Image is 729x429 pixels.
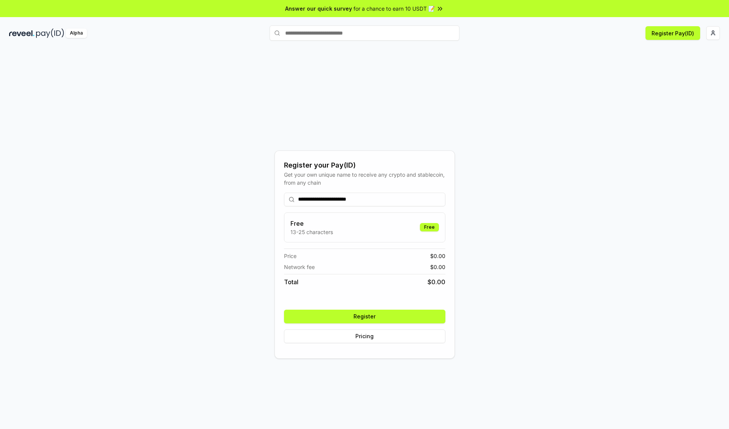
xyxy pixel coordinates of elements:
[290,219,333,228] h3: Free
[284,277,298,287] span: Total
[285,5,352,13] span: Answer our quick survey
[428,277,445,287] span: $ 0.00
[430,252,445,260] span: $ 0.00
[284,263,315,271] span: Network fee
[430,263,445,271] span: $ 0.00
[36,28,64,38] img: pay_id
[9,28,35,38] img: reveel_dark
[284,329,445,343] button: Pricing
[645,26,700,40] button: Register Pay(ID)
[290,228,333,236] p: 13-25 characters
[284,171,445,187] div: Get your own unique name to receive any crypto and stablecoin, from any chain
[284,160,445,171] div: Register your Pay(ID)
[284,310,445,323] button: Register
[66,28,87,38] div: Alpha
[420,223,439,231] div: Free
[353,5,435,13] span: for a chance to earn 10 USDT 📝
[284,252,297,260] span: Price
